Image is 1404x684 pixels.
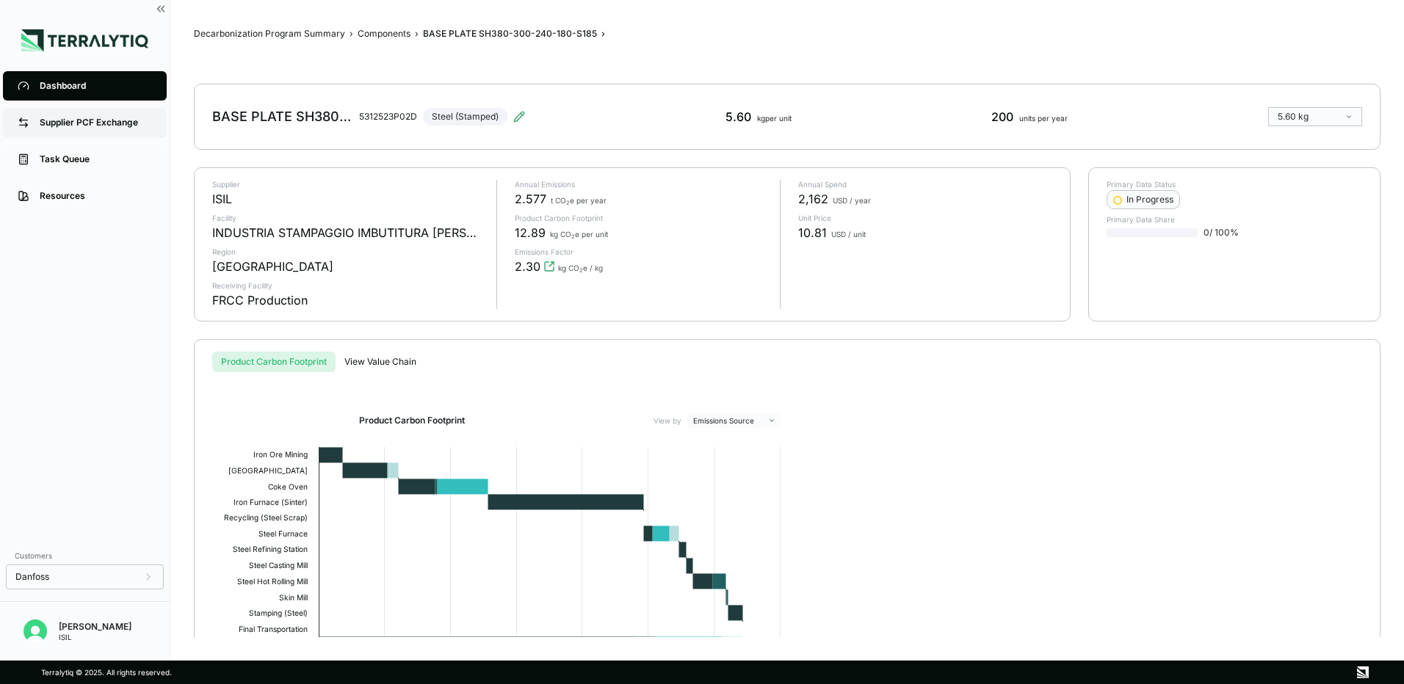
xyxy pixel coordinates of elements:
[233,545,308,554] text: Steel Refining Station
[515,214,769,222] p: Product Carbon Footprint
[224,513,308,523] text: Recycling (Steel Scrap)
[1204,227,1239,239] span: 0 / 100 %
[212,190,232,208] div: ISIL
[833,196,871,205] span: USD / year
[40,80,152,92] div: Dashboard
[798,224,827,241] span: 10.81
[212,180,485,189] p: Supplier
[551,196,607,205] span: t CO e per year
[212,224,485,241] div: INDUSTRIA STAMPAGGIO IMBUTITURA [PERSON_NAME] - [GEOGRAPHIC_DATA]
[687,413,781,428] button: Emissions Source
[15,571,49,583] span: Danfoss
[798,190,828,208] span: 2,162
[194,28,345,40] button: Decarbonization Program Summary
[515,180,769,189] p: Annual Emissions
[515,190,546,208] span: 2.577
[212,214,485,222] p: Facility
[336,352,425,372] button: View Value Chain
[18,614,53,649] button: Open user button
[1019,114,1068,123] span: units per year
[239,625,308,634] text: Final Transportation
[21,29,148,51] img: Logo
[59,621,131,633] div: [PERSON_NAME]
[40,190,152,202] div: Resources
[212,108,353,125] div: BASE PLATE SH380-300-240-180-S185
[234,498,308,506] text: Iron Furnace (Sinter)
[212,281,485,290] p: Receiving Facility
[798,214,1052,222] p: Unit Price
[279,593,308,602] text: Skin Mill
[550,230,608,239] span: kg CO e per unit
[237,577,308,586] text: Steel Hot Rolling Mill
[423,28,597,40] div: BASE PLATE SH380-300-240-180-S185
[212,247,485,256] p: Region
[212,352,1362,372] div: s
[1113,194,1173,205] div: In Progress
[831,230,866,239] span: USD / unit
[757,114,792,123] span: kg per unit
[268,482,308,491] text: Coke Oven
[725,108,792,125] div: 5.60
[359,111,417,123] div: 5312523P02D
[350,28,353,40] span: ›
[249,561,308,570] text: Steel Casting Mill
[566,200,570,206] sub: 2
[601,28,605,40] span: ›
[1268,107,1362,126] button: 5.60 kg
[579,267,583,274] sub: 2
[253,450,308,459] text: Iron Ore Mining
[515,224,546,241] span: 12.89
[40,117,152,128] div: Supplier PCF Exchange
[359,415,465,426] h2: Product Carbon Footprint
[59,633,131,641] div: ISIL
[1107,190,1180,209] button: In Progress
[415,28,419,40] span: ›
[515,258,540,275] span: 2.30
[258,529,308,538] text: Steel Furnace
[23,619,47,643] img: Marco Chittano
[1107,215,1362,224] p: Primary Data Share
[358,28,410,40] div: Components
[212,352,336,372] button: Product Carbon Footprint
[798,180,1052,189] p: Annual Spend
[654,416,681,425] label: View by
[212,258,333,275] div: [GEOGRAPHIC_DATA]
[6,547,164,564] div: Customers
[515,247,769,256] p: Emissions Factor
[212,291,308,309] div: FRCC Production
[571,233,575,240] sub: 2
[249,608,308,618] text: Stamping (Steel)
[558,263,603,272] span: kg CO e / kg
[991,108,1068,125] div: 200
[228,466,308,475] text: [GEOGRAPHIC_DATA]
[1107,180,1362,189] p: Primary Data Status
[543,261,555,272] svg: View audit trail
[40,153,152,165] div: Task Queue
